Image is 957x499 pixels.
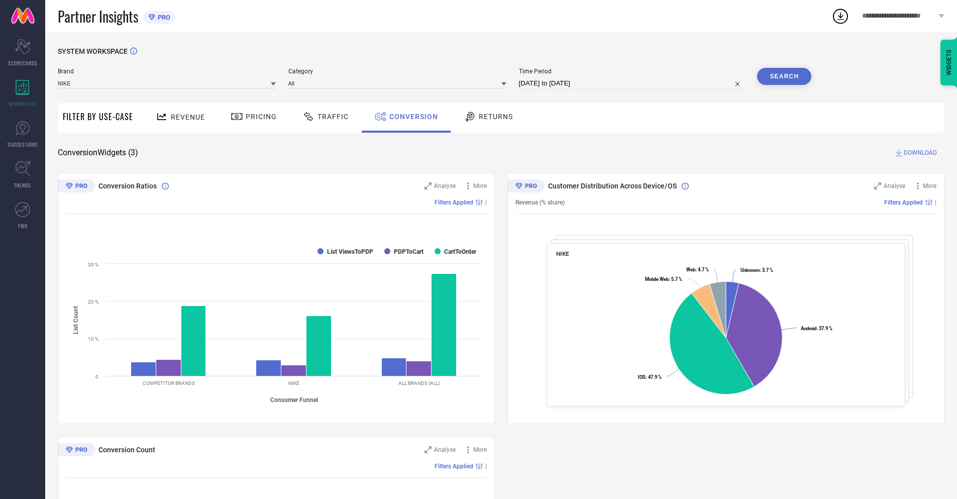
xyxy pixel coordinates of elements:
span: NIKE [556,250,569,257]
tspan: IOS [638,374,646,380]
span: Revenue (% share) [515,199,565,206]
span: Filters Applied [884,199,923,206]
text: : 4.7 % [686,267,709,272]
span: Brand [58,68,276,75]
span: Returns [479,113,513,121]
tspan: Unknown [740,267,760,273]
span: FWD [18,222,28,230]
span: | [485,463,487,470]
text: : 37.9 % [801,326,832,331]
span: Traffic [317,113,349,121]
button: Search [757,68,811,85]
span: Filter By Use-Case [63,111,133,123]
span: SUGGESTIONS [8,141,38,148]
span: Time Period [519,68,745,75]
svg: Zoom [424,446,432,453]
div: Open download list [831,7,849,25]
tspan: Consumer Funnel [270,396,318,404]
text: 20 % [88,299,98,305]
span: Revenue [171,113,205,121]
tspan: Android [801,326,816,331]
tspan: Web [686,267,695,272]
span: Analyse [434,182,456,189]
span: Conversion Widgets ( 3 ) [58,148,138,158]
span: More [923,182,936,189]
span: PRO [155,14,170,21]
div: Premium [58,179,95,194]
span: SYSTEM WORKSPACE [58,47,128,55]
text: 30 % [88,262,98,267]
svg: Zoom [874,182,881,189]
text: : 3.7 % [740,267,773,273]
svg: Zoom [424,182,432,189]
span: Analyse [884,182,905,189]
span: Conversion [389,113,438,121]
text: PDPToCart [394,248,423,255]
text: COMPETITOR BRANDS [143,380,195,386]
span: Partner Insights [58,6,138,27]
span: Filters Applied [435,199,473,206]
text: CartToOrder [444,248,477,255]
text: NIKE [288,380,299,386]
span: DOWNLOAD [904,148,937,158]
span: Pricing [246,113,277,121]
text: 0 [95,374,98,379]
text: 10 % [88,336,98,342]
span: TRENDS [14,181,31,189]
span: WORKSPACE [9,100,37,108]
span: More [473,446,487,453]
text: ALL BRANDS (ALL) [398,380,440,386]
input: Select time period [519,77,745,89]
span: Customer Distribution Across Device/OS [548,182,677,190]
text: List ViewsToPDP [327,248,373,255]
span: SCORECARDS [8,59,38,67]
tspan: List Count [72,306,79,334]
span: More [473,182,487,189]
text: : 5.7 % [645,276,682,282]
span: Conversion Ratios [98,182,157,190]
span: Analyse [434,446,456,453]
tspan: Mobile Web [645,276,669,282]
span: Conversion Count [98,446,155,454]
div: Premium [58,443,95,458]
div: Premium [507,179,545,194]
span: | [935,199,936,206]
text: : 47.9 % [638,374,662,380]
span: | [485,199,487,206]
span: Filters Applied [435,463,473,470]
span: Category [288,68,506,75]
